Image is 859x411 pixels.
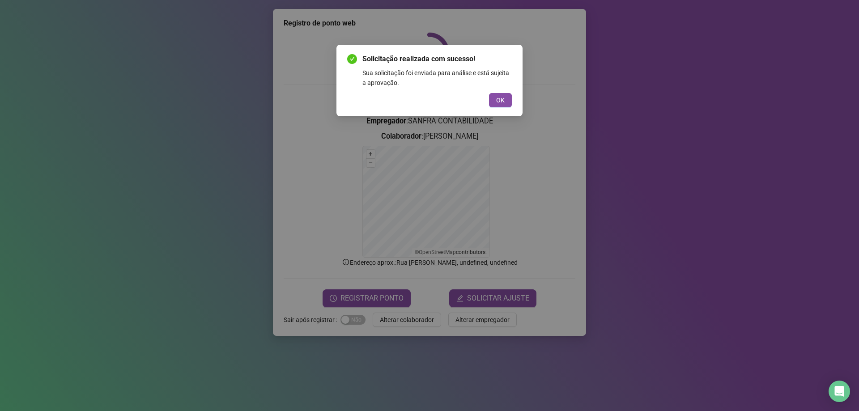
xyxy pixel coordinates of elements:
button: OK [489,93,512,107]
div: Open Intercom Messenger [829,381,850,402]
div: Sua solicitação foi enviada para análise e está sujeita a aprovação. [362,68,512,88]
span: OK [496,95,505,105]
span: check-circle [347,54,357,64]
span: Solicitação realizada com sucesso! [362,54,512,64]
